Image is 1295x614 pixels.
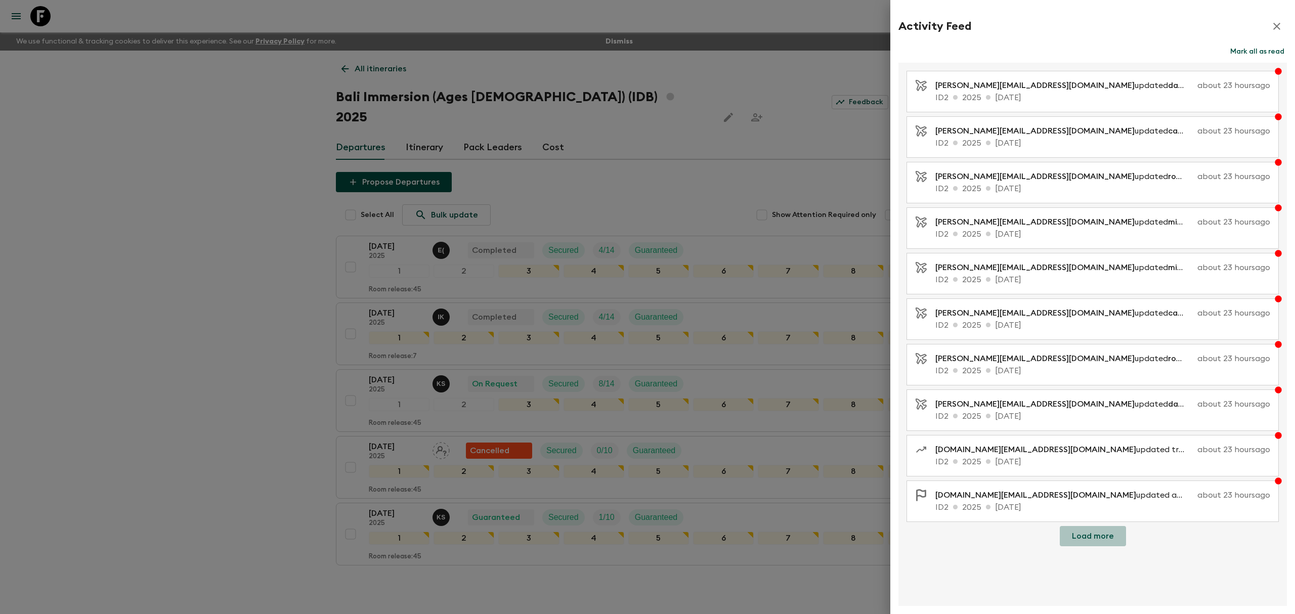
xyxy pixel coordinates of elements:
p: about 23 hours ago [1197,216,1270,228]
p: updated transfer [935,444,1193,456]
p: updated [935,79,1193,92]
p: ID2 2025 [DATE] [935,228,1270,240]
p: about 23 hours ago [1197,307,1270,319]
p: about 23 hours ago [1197,489,1270,501]
p: updated [935,307,1193,319]
p: about 23 hours ago [1197,79,1270,92]
p: ID2 2025 [DATE] [935,274,1270,286]
span: [PERSON_NAME][EMAIL_ADDRESS][DOMAIN_NAME] [935,172,1135,181]
h2: Activity Feed [898,20,971,33]
p: ID2 2025 [DATE] [935,501,1270,513]
p: ID2 2025 [DATE] [935,319,1270,331]
span: days before departure for EB [1168,81,1283,90]
p: about 23 hours ago [1197,261,1270,274]
span: [PERSON_NAME][EMAIL_ADDRESS][DOMAIN_NAME] [935,400,1135,408]
span: [PERSON_NAME][EMAIL_ADDRESS][DOMAIN_NAME] [935,264,1135,272]
span: [DOMAIN_NAME][EMAIL_ADDRESS][DOMAIN_NAME] [935,446,1136,454]
p: updated [935,125,1193,137]
span: capacity [1168,309,1203,317]
p: updated activity [935,489,1193,501]
span: [PERSON_NAME][EMAIL_ADDRESS][DOMAIN_NAME] [935,127,1135,135]
p: ID2 2025 [DATE] [935,365,1270,377]
p: about 23 hours ago [1197,170,1270,183]
span: [PERSON_NAME][EMAIL_ADDRESS][DOMAIN_NAME] [935,355,1135,363]
p: about 23 hours ago [1197,353,1270,365]
p: about 23 hours ago [1197,444,1270,456]
span: room release days [1168,355,1239,363]
span: [DOMAIN_NAME][EMAIL_ADDRESS][DOMAIN_NAME] [935,491,1136,499]
p: updated [935,216,1193,228]
p: ID2 2025 [DATE] [935,183,1270,195]
p: updated [935,170,1193,183]
button: Mark all as read [1228,45,1287,59]
span: room release days [1168,172,1239,181]
p: about 23 hours ago [1197,398,1270,410]
span: min to guarantee [1168,218,1236,226]
p: ID2 2025 [DATE] [935,410,1270,422]
span: capacity [1168,127,1203,135]
p: ID2 2025 [DATE] [935,456,1270,468]
p: about 23 hours ago [1197,125,1270,137]
p: updated [935,398,1193,410]
button: Load more [1060,526,1126,546]
span: [PERSON_NAME][EMAIL_ADDRESS][DOMAIN_NAME] [935,218,1135,226]
p: updated [935,353,1193,365]
p: updated [935,261,1193,274]
p: ID2 2025 [DATE] [935,137,1270,149]
span: [PERSON_NAME][EMAIL_ADDRESS][DOMAIN_NAME] [935,81,1135,90]
p: ID2 2025 [DATE] [935,92,1270,104]
span: days before departure for EB [1168,400,1283,408]
span: min to guarantee [1168,264,1236,272]
span: [PERSON_NAME][EMAIL_ADDRESS][DOMAIN_NAME] [935,309,1135,317]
